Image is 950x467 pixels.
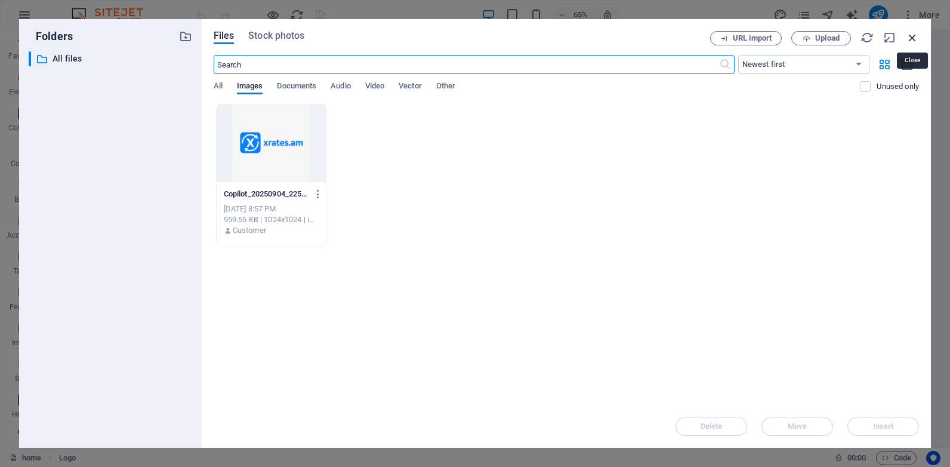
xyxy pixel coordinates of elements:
[365,79,384,96] span: Video
[233,225,266,236] p: Customer
[29,51,31,66] div: ​
[179,30,192,43] i: Create new folder
[331,79,350,96] span: Audio
[860,31,874,44] i: Reload
[710,31,782,45] button: URL import
[53,52,170,66] p: All files
[237,79,263,96] span: Images
[224,204,319,214] div: [DATE] 8:57 PM
[815,35,840,42] span: Upload
[883,31,896,44] i: Minimize
[877,81,919,92] p: Displays only files that are not in use on the website. Files added during this session can still...
[733,35,772,42] span: URL import
[399,79,422,96] span: Vector
[248,29,304,43] span: Stock photos
[277,79,316,96] span: Documents
[214,55,719,74] input: Search
[436,79,455,96] span: Other
[214,79,223,96] span: All
[224,189,308,199] p: Copilot_20250904_225453-bHYk_dkjfhzHJ43UIkRcAA.png
[214,29,235,43] span: Files
[791,31,851,45] button: Upload
[224,214,319,225] div: 959.55 KB | 1024x1024 | image/png
[29,29,73,44] p: Folders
